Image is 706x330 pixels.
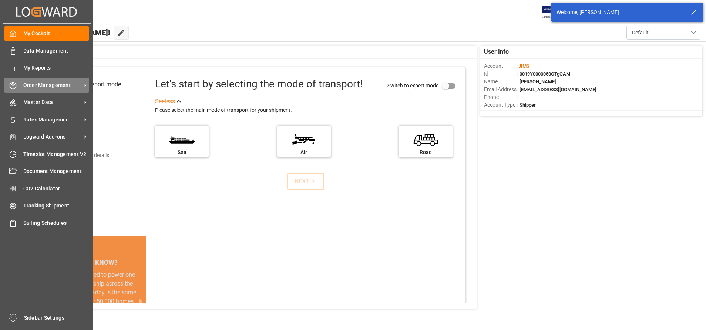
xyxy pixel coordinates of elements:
span: Name [484,78,517,86]
span: : [PERSON_NAME] [517,79,556,84]
span: Default [632,29,649,37]
div: Please select the main mode of transport for your shipment. [155,106,460,115]
img: Exertis%20JAM%20-%20Email%20Logo.jpg_1722504956.jpg [542,6,568,19]
span: Email Address [484,86,517,93]
div: Sea [159,149,205,156]
span: Id [484,70,517,78]
div: Air [281,149,327,156]
span: Switch to expert mode [387,83,438,89]
a: My Reports [4,61,89,75]
a: CO2 Calculator [4,181,89,196]
div: Select transport mode [64,80,121,89]
span: : [517,63,529,69]
span: CO2 Calculator [23,185,90,193]
div: Road [403,149,449,156]
span: Sidebar Settings [24,314,90,322]
span: Timeslot Management V2 [23,150,90,158]
span: : 0019Y0000050OTgQAM [517,71,570,77]
div: See less [155,97,175,106]
span: Order Management [23,81,82,89]
a: Document Management [4,164,89,179]
span: Sailing Schedules [23,219,90,227]
a: Data Management [4,43,89,58]
span: Tracking Shipment [23,202,90,210]
div: Welcome, [PERSON_NAME] [557,9,684,16]
span: User Info [484,47,509,56]
span: My Reports [23,64,90,72]
span: : — [517,94,523,100]
button: open menu [626,26,700,40]
div: Let's start by selecting the mode of transport! [155,76,363,92]
span: Document Management [23,167,90,175]
a: My Cockpit [4,26,89,41]
span: My Cockpit [23,30,90,37]
div: Add shipping details [63,151,109,159]
span: Account Type [484,101,517,109]
a: Tracking Shipment [4,199,89,213]
span: JIMS [518,63,529,69]
span: Account [484,62,517,70]
span: Phone [484,93,517,101]
span: Logward Add-ons [23,133,82,141]
button: NEXT [287,173,324,190]
span: : Shipper [517,102,536,108]
span: : [EMAIL_ADDRESS][DOMAIN_NAME] [517,87,596,92]
a: Timeslot Management V2 [4,147,89,161]
div: NEXT [295,177,317,186]
span: Rates Management [23,116,82,124]
span: Master Data [23,99,82,106]
span: Hello [PERSON_NAME]! [31,26,110,40]
a: Sailing Schedules [4,216,89,230]
span: Data Management [23,47,90,55]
